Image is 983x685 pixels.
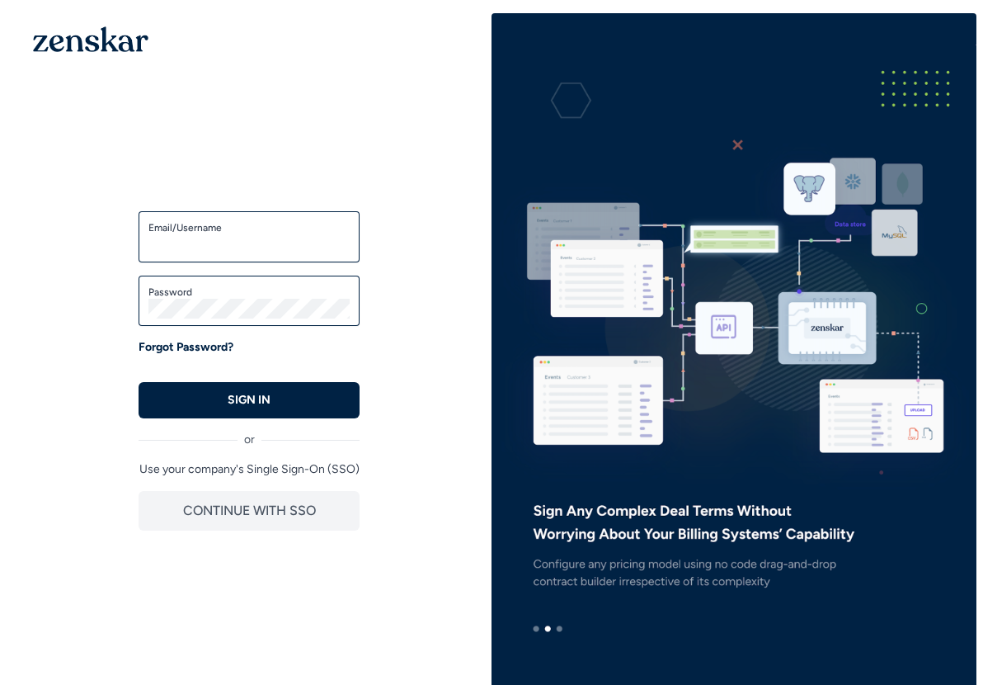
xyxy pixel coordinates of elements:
img: e3ZQAAAMhDCM8y96E9JIIDxLgAABAgQIECBAgAABAgQyAoJA5mpDCRAgQIAAAQIECBAgQIAAAQIECBAgQKAsIAiU37edAAECB... [491,45,976,668]
button: SIGN IN [139,382,360,418]
label: Email/Username [148,221,350,234]
button: CONTINUE WITH SSO [139,491,360,531]
label: Password [148,286,350,299]
p: SIGN IN [228,392,270,409]
img: 1OGAJ2xQqyY4LXKgY66KYq0eOWRCkrZdAb3gUhuVAqdWPZE9SRJmCz+oDMSn4zDLXe31Ii730ItAGKgCKgCCgCikA4Av8PJUP... [33,26,148,52]
p: Use your company's Single Sign-On (SSO) [139,461,360,478]
a: Forgot Password? [139,339,233,356]
div: or [139,418,360,448]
